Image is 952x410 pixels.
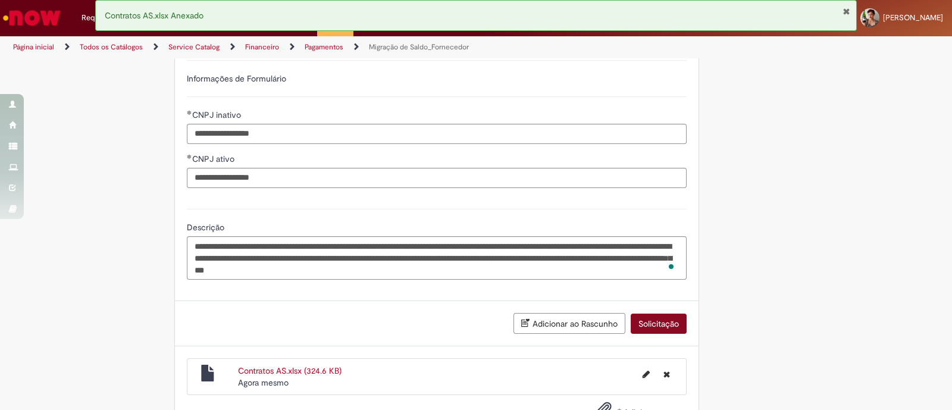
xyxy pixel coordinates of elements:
[9,36,626,58] ul: Trilhas de página
[883,12,943,23] span: [PERSON_NAME]
[238,365,342,376] a: Contratos AS.xlsx (324.6 KB)
[305,42,343,52] a: Pagamentos
[635,365,657,384] button: Editar nome de arquivo Contratos AS.xlsx
[187,222,227,233] span: Descrição
[369,42,469,52] a: Migração de Saldo_Fornecedor
[245,42,279,52] a: Financeiro
[105,10,203,21] span: Contratos AS.xlsx Anexado
[656,365,677,384] button: Excluir Contratos AS.xlsx
[192,109,243,120] span: CNPJ inativo
[80,42,143,52] a: Todos os Catálogos
[187,154,192,159] span: Obrigatório Preenchido
[168,42,220,52] a: Service Catalog
[238,377,289,388] span: Agora mesmo
[631,314,687,334] button: Solicitação
[187,168,687,188] input: CNPJ ativo
[187,110,192,115] span: Obrigatório Preenchido
[13,42,54,52] a: Página inicial
[187,124,687,144] input: CNPJ inativo
[1,6,62,30] img: ServiceNow
[238,377,289,388] time: 30/09/2025 16:57:22
[192,154,237,164] span: CNPJ ativo
[513,313,625,334] button: Adicionar ao Rascunho
[187,73,286,84] label: Informações de Formulário
[187,236,687,280] textarea: To enrich screen reader interactions, please activate Accessibility in Grammarly extension settings
[843,7,850,16] button: Fechar Notificação
[82,12,123,24] span: Requisições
